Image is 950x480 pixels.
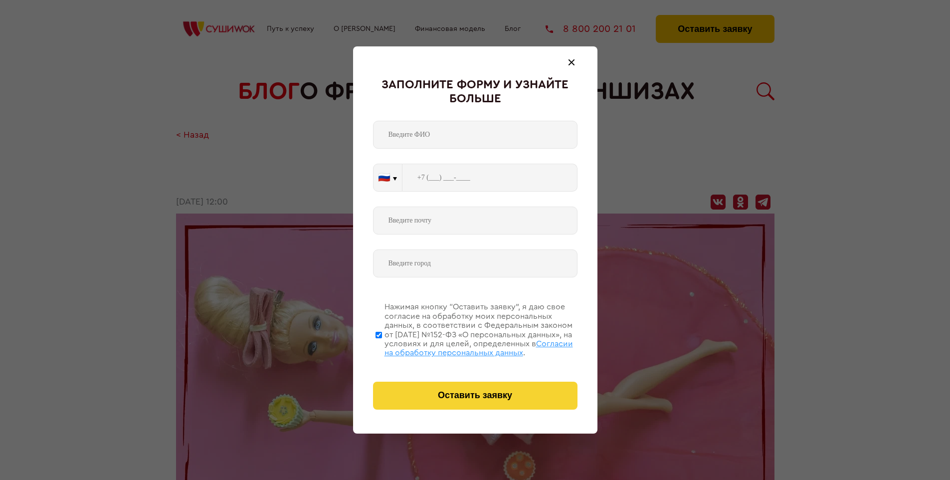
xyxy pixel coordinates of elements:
div: Нажимая кнопку “Оставить заявку”, я даю свое согласие на обработку моих персональных данных, в со... [384,302,577,357]
div: Заполните форму и узнайте больше [373,78,577,106]
input: Введите почту [373,207,577,235]
span: Согласии на обработку персональных данных [384,340,573,357]
button: Оставить заявку [373,382,577,410]
input: Введите ФИО [373,121,577,149]
button: 🇷🇺 [374,164,402,191]
input: +7 (___) ___-____ [402,164,577,192]
input: Введите город [373,249,577,277]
